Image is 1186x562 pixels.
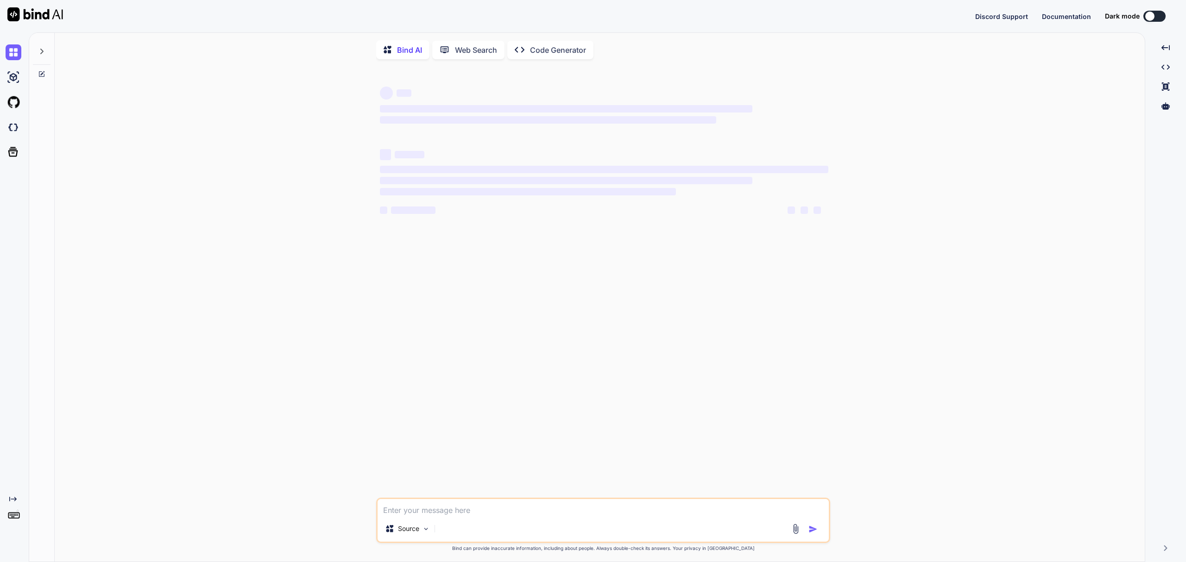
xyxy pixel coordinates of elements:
[6,94,21,110] img: githubLight
[380,116,716,124] span: ‌
[391,206,435,214] span: ‌
[376,545,830,552] p: Bind can provide inaccurate information, including about people. Always double-check its answers....
[975,12,1028,20] span: Discord Support
[6,44,21,60] img: chat
[380,87,393,100] span: ‌
[380,149,391,160] span: ‌
[808,525,818,534] img: icon
[380,166,828,173] span: ‌
[380,206,387,214] span: ‌
[395,151,424,158] span: ‌
[1105,12,1140,21] span: Dark mode
[1042,12,1091,21] button: Documentation
[397,89,411,97] span: ‌
[380,177,752,184] span: ‌
[455,44,497,56] p: Web Search
[1042,12,1091,20] span: Documentation
[398,524,419,533] p: Source
[790,524,801,534] img: attachment
[814,206,821,214] span: ‌
[380,105,752,112] span: ‌
[380,188,676,195] span: ‌
[788,206,795,214] span: ‌
[975,12,1028,21] button: Discord Support
[7,7,63,21] img: Bind AI
[397,44,422,56] p: Bind AI
[801,206,808,214] span: ‌
[530,44,586,56] p: Code Generator
[6,119,21,135] img: darkCloudIdeIcon
[6,69,21,85] img: ai-studio
[422,525,430,533] img: Pick Models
